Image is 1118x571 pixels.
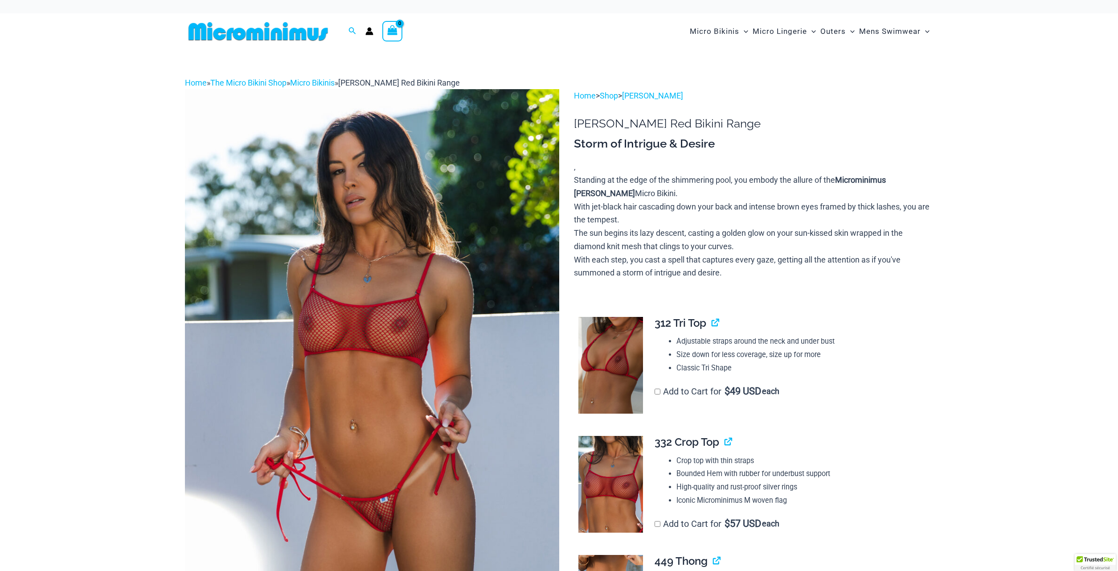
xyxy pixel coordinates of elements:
span: each [762,387,779,396]
span: Menu Toggle [807,20,816,43]
li: Crop top with thin straps [676,454,926,468]
span: 449 Thong [655,555,708,567]
span: Menu Toggle [739,20,748,43]
a: Micro Bikinis [290,78,335,87]
label: Add to Cart for [655,518,779,529]
a: The Micro Bikini Shop [210,78,287,87]
a: Micro BikinisMenu ToggleMenu Toggle [688,18,750,45]
span: Menu Toggle [921,20,930,43]
nav: Site Navigation [686,16,934,46]
span: Menu Toggle [846,20,855,43]
li: Size down for less coverage, size up for more [676,348,926,361]
a: Account icon link [365,27,373,35]
h1: [PERSON_NAME] Red Bikini Range [574,117,933,131]
a: Mens SwimwearMenu ToggleMenu Toggle [857,18,932,45]
span: 332 Crop Top [655,435,719,448]
span: 57 USD [725,519,761,528]
li: Adjustable straps around the neck and under bust [676,335,926,348]
div: TrustedSite Certified [1075,554,1116,571]
span: » » » [185,78,460,87]
input: Add to Cart for$57 USD each [655,521,660,527]
a: Home [185,78,207,87]
a: Search icon link [348,26,356,37]
div: , [574,136,933,279]
a: Shop [600,91,618,100]
a: View Shopping Cart, empty [382,21,403,41]
li: Bounded Hem with rubber for underbust support [676,467,926,481]
img: Summer Storm Red 312 Tri Top [578,317,643,414]
span: [PERSON_NAME] Red Bikini Range [338,78,460,87]
span: each [762,519,779,528]
input: Add to Cart for$49 USD each [655,389,660,394]
span: $ [725,386,730,397]
p: Standing at the edge of the shimmering pool, you embody the allure of the Micro Bikini. With jet-... [574,173,933,279]
li: Iconic Microminimus M woven flag [676,494,926,507]
h3: Storm of Intrigue & Desire [574,136,933,152]
img: Summer Storm Red 332 Crop Top [578,436,643,533]
li: Classic Tri Shape [676,361,926,375]
img: MM SHOP LOGO FLAT [185,21,332,41]
label: Add to Cart for [655,386,779,397]
span: Micro Bikinis [690,20,739,43]
span: Outers [820,20,846,43]
a: Home [574,91,596,100]
span: Mens Swimwear [859,20,921,43]
span: 49 USD [725,387,761,396]
span: Micro Lingerie [753,20,807,43]
p: > > [574,89,933,103]
span: 312 Tri Top [655,316,706,329]
li: High-quality and rust-proof silver rings [676,481,926,494]
a: [PERSON_NAME] [622,91,683,100]
span: $ [725,518,730,529]
a: Micro LingerieMenu ToggleMenu Toggle [750,18,818,45]
a: OutersMenu ToggleMenu Toggle [818,18,857,45]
